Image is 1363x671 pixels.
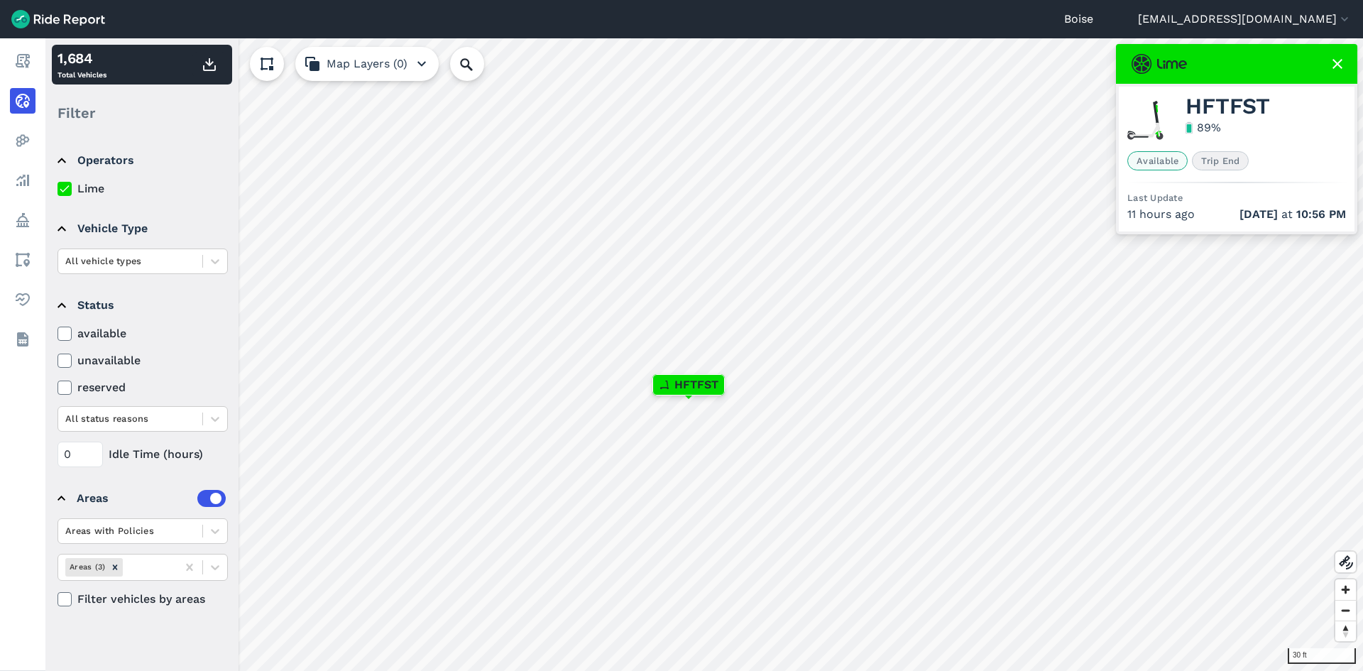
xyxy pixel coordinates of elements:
div: 30 ft [1288,648,1356,664]
summary: Areas [58,479,226,518]
span: Available [1127,151,1188,170]
a: Health [10,287,35,312]
span: at [1239,206,1346,223]
img: Ride Report [11,10,105,28]
a: Analyze [10,168,35,193]
div: Areas (3) [65,558,107,576]
label: Filter vehicles by areas [58,591,228,608]
input: Search Location or Vehicles [450,47,507,81]
canvas: Map [45,38,1363,671]
button: Map Layers (0) [295,47,439,81]
span: Last Update [1127,192,1183,203]
a: Report [10,48,35,74]
a: Areas [10,247,35,273]
div: 11 hours ago [1127,206,1346,223]
img: Lime scooter [1127,101,1166,140]
span: HFTFST [1186,98,1270,115]
span: HFTFST [674,376,718,393]
img: Lime [1132,54,1187,74]
label: reserved [58,379,228,396]
div: Total Vehicles [58,48,106,82]
div: Idle Time (hours) [58,442,228,467]
a: Policy [10,207,35,233]
a: Realtime [10,88,35,114]
div: 89 % [1197,119,1221,136]
a: Datasets [10,327,35,352]
a: Heatmaps [10,128,35,153]
summary: Vehicle Type [58,209,226,249]
div: Filter [52,91,232,135]
span: 10:56 PM [1296,207,1346,221]
label: Lime [58,180,228,197]
a: Boise [1064,11,1093,28]
span: Trip End [1192,151,1249,170]
summary: Operators [58,141,226,180]
button: Zoom out [1335,600,1356,621]
div: Remove Areas (3) [107,558,123,576]
button: Reset bearing to north [1335,621,1356,641]
button: Zoom in [1335,579,1356,600]
label: unavailable [58,352,228,369]
label: available [58,325,228,342]
button: [EMAIL_ADDRESS][DOMAIN_NAME] [1138,11,1352,28]
div: 1,684 [58,48,106,69]
summary: Status [58,285,226,325]
span: [DATE] [1239,207,1278,221]
div: Areas [77,490,226,507]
